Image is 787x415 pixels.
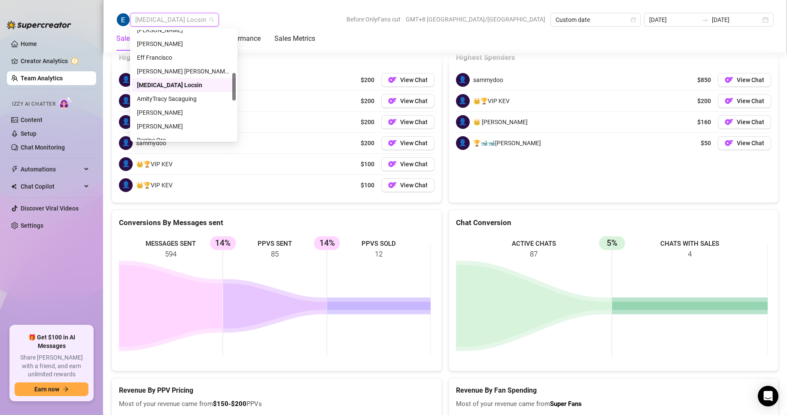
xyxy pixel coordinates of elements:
[116,34,133,44] div: Sales
[21,75,63,82] a: Team Analytics
[361,75,374,85] span: $200
[381,136,435,150] button: OFView Chat
[132,37,236,51] div: Rupert T.
[21,130,36,137] a: Setup
[718,136,771,150] button: OFView Chat
[473,75,503,85] span: sammydoo
[132,119,236,133] div: grace Kim
[381,115,435,129] button: OFView Chat
[473,138,541,148] span: 🏆🐋🐋[PERSON_NAME]
[725,76,733,84] img: OF
[388,139,397,147] img: OF
[701,138,711,148] span: $50
[137,67,231,76] div: [PERSON_NAME] [PERSON_NAME] Tarcena
[119,52,435,63] div: Highest Ppv Sales
[346,13,401,26] span: Before OnlyFans cut
[456,385,772,396] h5: Revenue By Fan Spending
[737,76,764,83] span: View Chat
[137,25,231,35] div: [PERSON_NAME]
[400,98,428,104] span: View Chat
[63,386,69,392] span: arrow-right
[388,160,397,168] img: OF
[132,78,236,92] div: Exon Locsin
[400,140,428,146] span: View Chat
[132,133,236,147] div: Regine Ore
[737,119,764,125] span: View Chat
[119,73,133,87] span: 👤
[119,385,435,396] h5: Revenue By PPV Pricing
[697,117,711,127] span: $160
[361,159,374,169] span: $100
[137,108,231,117] div: [PERSON_NAME]
[15,354,88,379] span: Share [PERSON_NAME] with a friend, and earn unlimited rewards
[137,39,231,49] div: [PERSON_NAME]
[725,139,733,147] img: OF
[406,13,545,26] span: GMT+8 [GEOGRAPHIC_DATA]/[GEOGRAPHIC_DATA]
[400,76,428,83] span: View Chat
[631,17,636,22] span: calendar
[737,140,764,146] span: View Chat
[550,400,582,408] b: Super Fans
[34,386,59,393] span: Earn now
[388,181,397,189] img: OF
[725,97,733,105] img: OF
[361,96,374,106] span: $200
[11,183,17,189] img: Chat Copilot
[132,64,236,78] div: Rick Gino Tarcena
[456,73,470,87] span: 👤
[361,117,374,127] span: $200
[21,180,82,193] span: Chat Copilot
[12,100,55,108] span: Izzy AI Chatter
[117,13,130,26] img: Exon Locsin
[119,217,435,229] div: Conversions By Messages sent
[400,119,428,125] span: View Chat
[388,118,397,126] img: OF
[718,115,771,129] button: OFView Chat
[400,182,428,189] span: View Chat
[649,15,698,24] input: Start date
[119,178,133,192] span: 👤
[274,34,315,44] div: Sales Metrics
[136,159,173,169] span: 👑🏆VIP KEV
[132,23,236,37] div: Derik Barron
[137,94,231,104] div: AmityTracy Sacaguing
[381,94,435,108] button: OFView Chat
[15,333,88,350] span: 🎁 Get $100 in AI Messages
[21,144,65,151] a: Chat Monitoring
[137,135,231,145] div: Regine Ore
[702,16,708,23] span: swap-right
[11,166,18,173] span: thunderbolt
[132,92,236,106] div: AmityTracy Sacaguing
[381,178,435,192] button: OFView Chat
[388,76,397,84] img: OF
[456,115,470,129] span: 👤
[21,162,82,176] span: Automations
[456,94,470,108] span: 👤
[737,98,764,104] span: View Chat
[456,217,772,229] div: Chat Conversion
[21,54,89,68] a: Creator Analytics exclamation-circle
[456,136,470,150] span: 👤
[712,15,761,24] input: End date
[725,118,733,126] img: OF
[119,399,435,409] span: Most of your revenue came from PPVs
[381,157,435,171] button: OFView Chat
[400,161,428,168] span: View Chat
[137,122,231,131] div: [PERSON_NAME]
[15,382,88,396] button: Earn nowarrow-right
[136,138,166,148] span: sammydoo
[213,400,246,408] b: $150-$200
[473,117,528,127] span: 👑 [PERSON_NAME]
[697,75,711,85] span: $850
[7,21,71,29] img: logo-BBDzfeDw.svg
[718,73,771,87] button: OFView Chat
[137,80,231,90] div: [MEDICAL_DATA] Locsin
[21,40,37,47] a: Home
[473,96,510,106] span: 👑🏆VIP KEV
